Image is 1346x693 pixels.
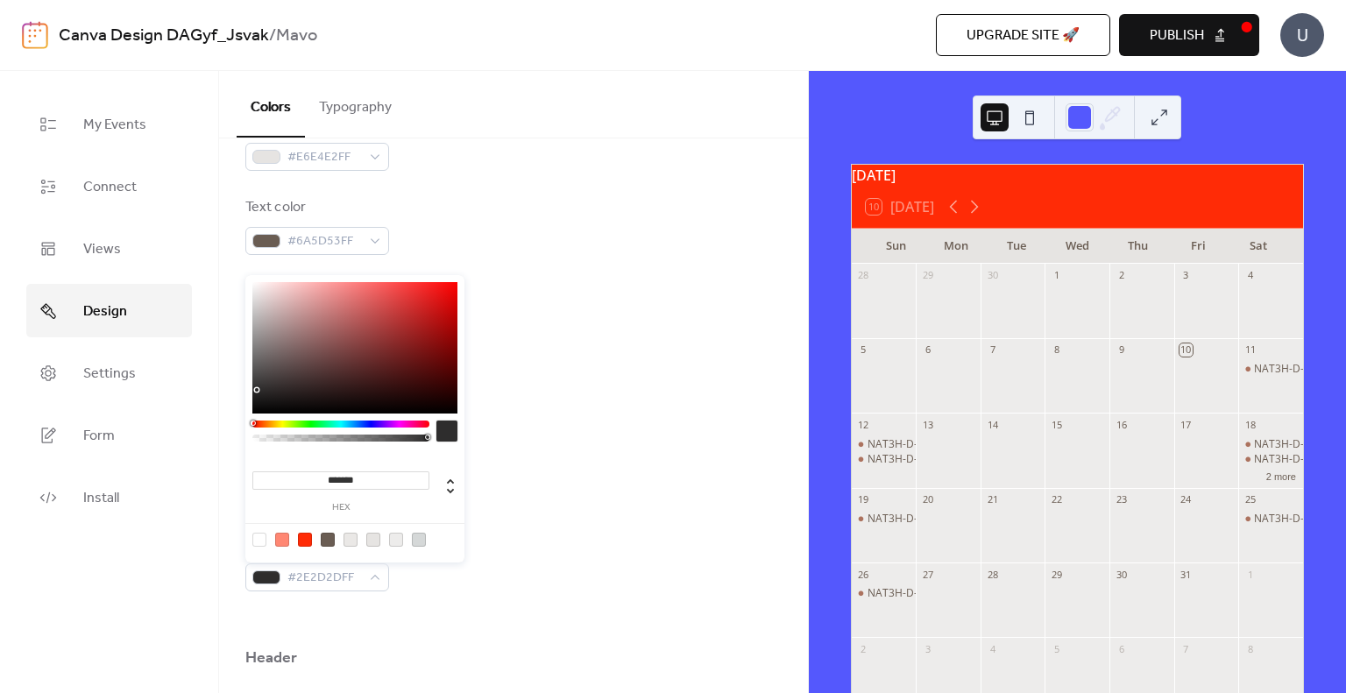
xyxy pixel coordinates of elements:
div: Header [245,647,298,668]
div: Thu [1108,229,1168,264]
button: Publish [1119,14,1259,56]
div: NAT3H-D-0023: St-Jo Welkenraedt A - Volley Bouillon A [852,452,917,467]
div: 25 [1243,493,1257,506]
div: 22 [1050,493,1063,506]
span: #2E2D2DFF [287,568,361,589]
span: Form [83,422,115,449]
a: Canva Design DAGyf_Jsvak [59,19,269,53]
button: Upgrade site 🚀 [936,14,1110,56]
div: 23 [1115,493,1128,506]
a: Settings [26,346,192,400]
div: 15 [1050,418,1063,431]
span: Settings [83,360,136,387]
a: Connect [26,159,192,213]
div: NAT3H-D-0020: Herstal VBC A - Waremme Volley C [868,437,1117,452]
div: 4 [1243,269,1257,282]
div: 1 [1050,269,1063,282]
div: Wed [1047,229,1108,264]
div: 12 [857,418,870,431]
div: 7 [1180,642,1193,655]
div: 31 [1180,568,1193,581]
div: 28 [857,269,870,282]
div: 14 [986,418,999,431]
div: Fri [1168,229,1229,264]
div: 29 [1050,568,1063,581]
div: 11 [1243,343,1257,357]
div: 29 [921,269,934,282]
div: 7 [986,343,999,357]
div: Mon [926,229,987,264]
div: 18 [1243,418,1257,431]
div: NAT3H-D-0027: Mavo Dilsen-Stokkem A - Reno Energy VB Esneux B [1238,437,1303,452]
div: rgb(230, 228, 226) [366,533,380,547]
b: / [269,19,276,53]
div: NAT3H-D-0084: Lizards Lubbeek-Leuven A - Volley Bouillon A [1238,512,1303,527]
span: Install [83,484,119,512]
div: 30 [986,269,999,282]
div: 2 [857,642,870,655]
div: 5 [857,343,870,357]
div: rgb(234, 232, 230) [344,533,358,547]
div: NAT3H-D-0031: Reno Energy VB Esneux B - Volley Bouillon A [868,586,1161,601]
b: Mavo [276,19,317,53]
span: Upgrade site 🚀 [967,25,1080,46]
a: Design [26,284,192,337]
div: 28 [986,568,999,581]
div: rgb(255, 43, 6) [298,533,312,547]
span: Publish [1150,25,1204,46]
div: 27 [921,568,934,581]
div: U [1280,13,1324,57]
div: 5 [1050,642,1063,655]
div: 16 [1115,418,1128,431]
a: Form [26,408,192,462]
span: #E6E4E2FF [287,147,361,168]
span: Views [83,236,121,263]
div: rgb(213, 216, 216) [412,533,426,547]
a: My Events [26,97,192,151]
div: NAT3H-D-0029: Waremme Volley C - KVC Lensonline Genk B [852,512,917,527]
div: 20 [921,493,934,506]
div: Sat [1229,229,1289,264]
div: 13 [921,418,934,431]
div: NAT3H-D-0031: Reno Energy VB Esneux B - Volley Bouillon A [852,586,917,601]
div: 26 [857,568,870,581]
img: logo [22,21,48,49]
div: 1 [1243,568,1257,581]
div: 6 [1115,642,1128,655]
div: 2 [1115,269,1128,282]
span: Connect [83,173,137,201]
div: NAT3H-D-0023: St-[PERSON_NAME] A - Volley Bouillon A [868,452,1142,467]
label: hex [252,503,429,513]
div: Sun [866,229,926,264]
div: NAT3H-D-0025: Sporta Eupen Kettenis A - St-Jo Welkenraedt A [1238,452,1303,467]
div: 30 [1115,568,1128,581]
div: 17 [1180,418,1193,431]
div: rgb(255, 135, 115) [275,533,289,547]
div: rgb(237, 236, 235) [389,533,403,547]
div: 9 [1115,343,1128,357]
div: 8 [1243,642,1257,655]
div: 21 [986,493,999,506]
div: 3 [1180,269,1193,282]
button: 2 more [1259,468,1303,483]
button: Colors [237,71,305,138]
span: #6A5D53FF [287,231,361,252]
span: Design [83,298,127,325]
div: 10 [1180,343,1193,357]
div: 8 [1050,343,1063,357]
div: NAT3H-D-0021: KVC Lensonline Genk B - Franchimont Theux A [1238,362,1303,377]
div: Text color [245,197,386,218]
div: NAT3H-D-0020: Herstal VBC A - Waremme Volley C [852,437,917,452]
span: My Events [83,111,146,138]
div: 4 [986,642,999,655]
div: 19 [857,493,870,506]
div: 6 [921,343,934,357]
button: Typography [305,71,406,136]
div: rgb(255, 255, 255) [252,533,266,547]
div: [DATE] [852,165,1303,186]
a: Views [26,222,192,275]
div: 3 [921,642,934,655]
a: Install [26,470,192,524]
div: 24 [1180,493,1193,506]
div: rgb(106, 93, 83) [321,533,335,547]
